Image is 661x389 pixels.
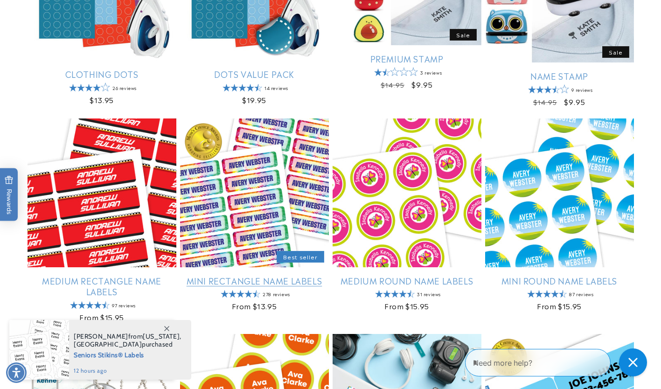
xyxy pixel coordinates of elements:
[28,275,176,297] a: Medium Rectangle Name Labels
[28,69,176,79] a: Clothing Dots
[485,275,634,286] a: Mini Round Name Labels
[74,340,142,348] span: [GEOGRAPHIC_DATA]
[180,69,329,79] a: Dots Value Pack
[333,275,481,286] a: Medium Round Name Labels
[143,332,180,340] span: [US_STATE]
[74,367,181,375] span: 12 hours ago
[485,70,634,81] a: Name Stamp
[74,348,181,360] span: Seniors Stikins® Labels
[333,53,481,64] a: Premium Stamp
[5,176,14,215] span: Rewards
[465,345,652,380] iframe: Gorgias Floating Chat
[7,314,118,342] iframe: Sign Up via Text for Offers
[6,362,27,383] div: Accessibility Menu
[180,275,329,286] a: Mini Rectangle Name Labels
[74,333,181,348] span: from , purchased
